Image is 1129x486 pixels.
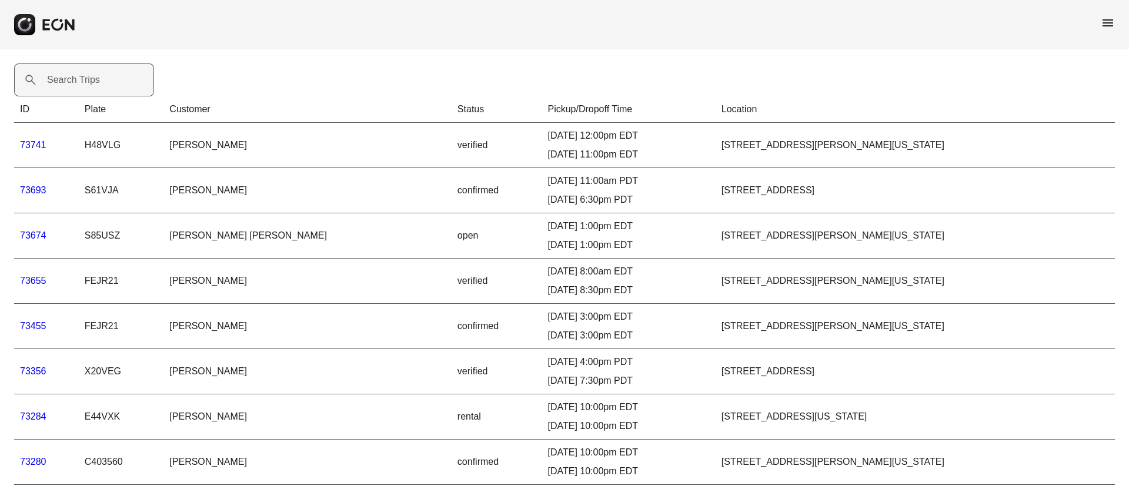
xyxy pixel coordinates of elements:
[452,168,542,213] td: confirmed
[79,349,164,394] td: X20VEG
[14,96,79,123] th: ID
[452,304,542,349] td: confirmed
[547,445,709,460] div: [DATE] 10:00pm EDT
[547,174,709,188] div: [DATE] 11:00am PDT
[163,440,452,485] td: [PERSON_NAME]
[716,440,1115,485] td: [STREET_ADDRESS][PERSON_NAME][US_STATE]
[20,366,46,376] a: 73356
[163,168,452,213] td: [PERSON_NAME]
[716,259,1115,304] td: [STREET_ADDRESS][PERSON_NAME][US_STATE]
[716,213,1115,259] td: [STREET_ADDRESS][PERSON_NAME][US_STATE]
[547,283,709,297] div: [DATE] 8:30pm EDT
[452,96,542,123] th: Status
[547,310,709,324] div: [DATE] 3:00pm EDT
[20,321,46,331] a: 73455
[79,394,164,440] td: E44VXK
[47,73,100,87] label: Search Trips
[20,276,46,286] a: 73655
[547,419,709,433] div: [DATE] 10:00pm EDT
[716,394,1115,440] td: [STREET_ADDRESS][US_STATE]
[547,329,709,343] div: [DATE] 3:00pm EDT
[547,148,709,162] div: [DATE] 11:00pm EDT
[547,374,709,388] div: [DATE] 7:30pm PDT
[452,440,542,485] td: confirmed
[1101,16,1115,30] span: menu
[547,355,709,369] div: [DATE] 4:00pm PDT
[547,464,709,478] div: [DATE] 10:00pm EDT
[163,213,452,259] td: [PERSON_NAME] [PERSON_NAME]
[20,140,46,150] a: 73741
[20,411,46,421] a: 73284
[163,349,452,394] td: [PERSON_NAME]
[163,304,452,349] td: [PERSON_NAME]
[452,394,542,440] td: rental
[163,96,452,123] th: Customer
[20,230,46,240] a: 73674
[547,400,709,414] div: [DATE] 10:00pm EDT
[20,185,46,195] a: 73693
[716,304,1115,349] td: [STREET_ADDRESS][PERSON_NAME][US_STATE]
[79,96,164,123] th: Plate
[547,193,709,207] div: [DATE] 6:30pm PDT
[547,219,709,233] div: [DATE] 1:00pm EDT
[20,457,46,467] a: 73280
[547,264,709,279] div: [DATE] 8:00am EDT
[79,304,164,349] td: FEJR21
[79,168,164,213] td: S61VJA
[716,123,1115,168] td: [STREET_ADDRESS][PERSON_NAME][US_STATE]
[542,96,715,123] th: Pickup/Dropoff Time
[716,96,1115,123] th: Location
[79,123,164,168] td: H48VLG
[452,349,542,394] td: verified
[547,238,709,252] div: [DATE] 1:00pm EDT
[547,129,709,143] div: [DATE] 12:00pm EDT
[163,123,452,168] td: [PERSON_NAME]
[79,440,164,485] td: C403560
[163,394,452,440] td: [PERSON_NAME]
[452,259,542,304] td: verified
[163,259,452,304] td: [PERSON_NAME]
[79,259,164,304] td: FEJR21
[79,213,164,259] td: S85USZ
[452,213,542,259] td: open
[716,168,1115,213] td: [STREET_ADDRESS]
[452,123,542,168] td: verified
[716,349,1115,394] td: [STREET_ADDRESS]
